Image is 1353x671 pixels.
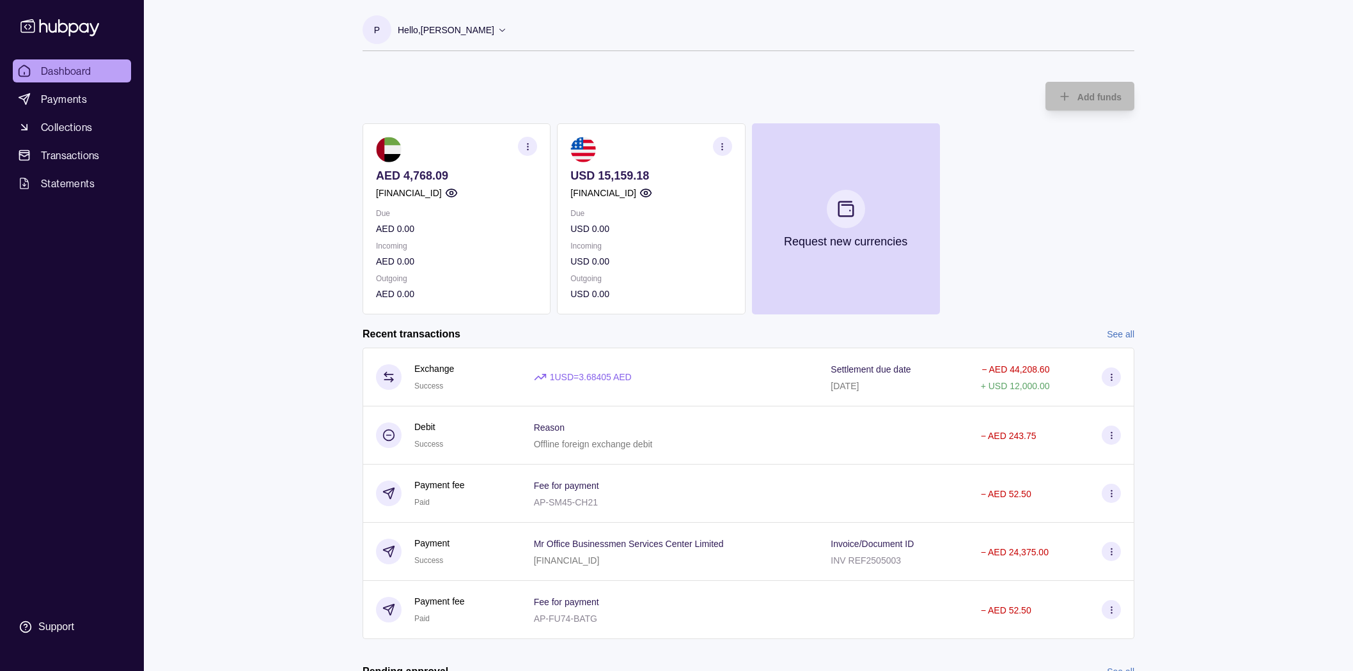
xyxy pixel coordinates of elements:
[570,137,596,162] img: us
[414,382,443,390] span: Success
[414,536,450,550] p: Payment
[414,556,443,565] span: Success
[414,498,430,507] span: Paid
[534,613,597,624] p: AP-FU74-BATG
[414,594,465,608] p: Payment fee
[831,539,914,549] p: Invoice/Document ID
[376,254,537,268] p: AED 0.00
[831,381,859,391] p: [DATE]
[982,364,1049,374] p: − AED 44,208.60
[981,489,1031,499] p: − AED 52.50
[1107,327,1134,341] a: See all
[376,169,537,183] p: AED 4,768.09
[13,144,131,167] a: Transactions
[1077,92,1122,102] span: Add funds
[13,116,131,139] a: Collections
[831,555,901,566] p: INV REF2505003
[41,120,92,135] span: Collections
[414,440,443,449] span: Success
[570,206,731,220] p: Due
[550,370,632,384] p: 1 USD = 3.68405 AED
[376,222,537,236] p: AED 0.00
[13,59,131,82] a: Dashboard
[831,364,911,374] p: Settlement due date
[534,539,724,549] p: Mr Office Businessmen Services Center Limited
[376,206,537,220] p: Due
[752,123,940,314] button: Request new currencies
[376,186,442,200] p: [FINANCIAL_ID]
[376,137,402,162] img: ae
[376,287,537,301] p: AED 0.00
[981,381,1050,391] p: + USD 12,000.00
[534,497,598,507] p: AP-SM45-CH21
[534,439,653,449] p: Offline foreign exchange debit
[1045,82,1134,111] button: Add funds
[784,235,907,249] p: Request new currencies
[41,91,87,107] span: Payments
[570,239,731,253] p: Incoming
[534,422,565,433] p: Reason
[13,88,131,111] a: Payments
[41,148,100,163] span: Transactions
[414,420,443,434] p: Debit
[981,547,1049,557] p: − AED 24,375.00
[534,597,599,607] p: Fee for payment
[374,23,380,37] p: P
[376,239,537,253] p: Incoming
[570,186,636,200] p: [FINANCIAL_ID]
[570,169,731,183] p: USD 15,159.18
[41,176,95,191] span: Statements
[38,620,74,634] div: Support
[376,272,537,286] p: Outgoing
[414,614,430,623] span: Paid
[534,481,599,491] p: Fee for payment
[981,431,1036,441] p: − AED 243.75
[570,254,731,268] p: USD 0.00
[363,327,460,341] h2: Recent transactions
[981,605,1031,615] p: − AED 52.50
[13,613,131,640] a: Support
[13,172,131,195] a: Statements
[570,287,731,301] p: USD 0.00
[570,222,731,236] p: USD 0.00
[398,23,494,37] p: Hello, [PERSON_NAME]
[414,362,454,376] p: Exchange
[534,555,600,566] p: [FINANCIAL_ID]
[570,272,731,286] p: Outgoing
[414,478,465,492] p: Payment fee
[41,63,91,79] span: Dashboard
